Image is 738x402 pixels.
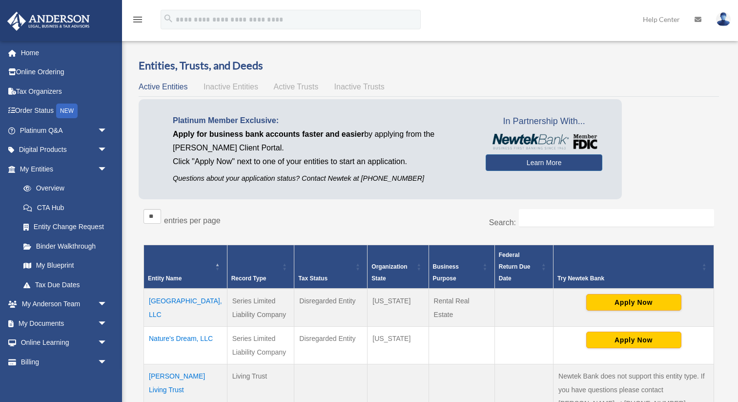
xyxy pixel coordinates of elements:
[294,289,368,327] td: Disregarded Entity
[557,273,699,284] div: Try Newtek Bank
[98,121,117,141] span: arrow_drop_down
[173,130,364,138] span: Apply for business bank accounts faster and easier
[7,159,117,179] a: My Entitiesarrow_drop_down
[7,43,122,63] a: Home
[433,263,459,282] span: Business Purpose
[486,154,602,171] a: Learn More
[98,333,117,353] span: arrow_drop_down
[144,289,227,327] td: [GEOGRAPHIC_DATA], LLC
[489,218,516,227] label: Search:
[98,352,117,372] span: arrow_drop_down
[716,12,731,26] img: User Pic
[139,83,187,91] span: Active Entities
[173,155,471,169] p: Click "Apply Now" next to one of your entities to start an application.
[139,58,719,73] h3: Entities, Trusts, and Deeds
[294,327,368,364] td: Disregarded Entity
[499,252,531,282] span: Federal Return Due Date
[274,83,319,91] span: Active Trusts
[429,245,494,289] th: Business Purpose: Activate to sort
[98,295,117,315] span: arrow_drop_down
[7,295,122,314] a: My Anderson Teamarrow_drop_down
[553,245,714,289] th: Try Newtek Bank : Activate to sort
[429,289,494,327] td: Rental Real Estate
[294,245,368,289] th: Tax Status: Activate to sort
[173,114,471,127] p: Platinum Member Exclusive:
[98,314,117,334] span: arrow_drop_down
[14,198,117,217] a: CTA Hub
[7,101,122,121] a: Order StatusNEW
[4,12,93,31] img: Anderson Advisors Platinum Portal
[368,327,429,364] td: [US_STATE]
[7,82,122,101] a: Tax Organizers
[334,83,385,91] span: Inactive Trusts
[7,121,122,140] a: Platinum Q&Aarrow_drop_down
[7,333,122,353] a: Online Learningarrow_drop_down
[56,104,78,118] div: NEW
[173,172,471,185] p: Questions about your application status? Contact Newtek at [PHONE_NUMBER]
[164,216,221,225] label: entries per page
[7,314,122,333] a: My Documentsarrow_drop_down
[14,236,117,256] a: Binder Walkthrough
[7,140,122,160] a: Digital Productsarrow_drop_down
[586,294,681,311] button: Apply Now
[14,179,112,198] a: Overview
[98,140,117,160] span: arrow_drop_down
[144,245,227,289] th: Entity Name: Activate to invert sorting
[491,134,597,149] img: NewtekBankLogoSM.png
[368,289,429,327] td: [US_STATE]
[14,275,117,295] a: Tax Due Dates
[132,17,143,25] a: menu
[144,327,227,364] td: Nature's Dream, LLC
[368,245,429,289] th: Organization State: Activate to sort
[14,256,117,275] a: My Blueprint
[204,83,258,91] span: Inactive Entities
[132,14,143,25] i: menu
[486,114,602,129] span: In Partnership With...
[98,159,117,179] span: arrow_drop_down
[14,217,117,237] a: Entity Change Request
[163,13,174,24] i: search
[227,289,294,327] td: Series Limited Liability Company
[371,263,407,282] span: Organization State
[173,127,471,155] p: by applying from the [PERSON_NAME] Client Portal.
[298,275,328,282] span: Tax Status
[227,245,294,289] th: Record Type: Activate to sort
[227,327,294,364] td: Series Limited Liability Company
[494,245,553,289] th: Federal Return Due Date: Activate to sort
[7,63,122,82] a: Online Ordering
[586,332,681,348] button: Apply Now
[148,275,182,282] span: Entity Name
[231,275,266,282] span: Record Type
[7,352,122,372] a: Billingarrow_drop_down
